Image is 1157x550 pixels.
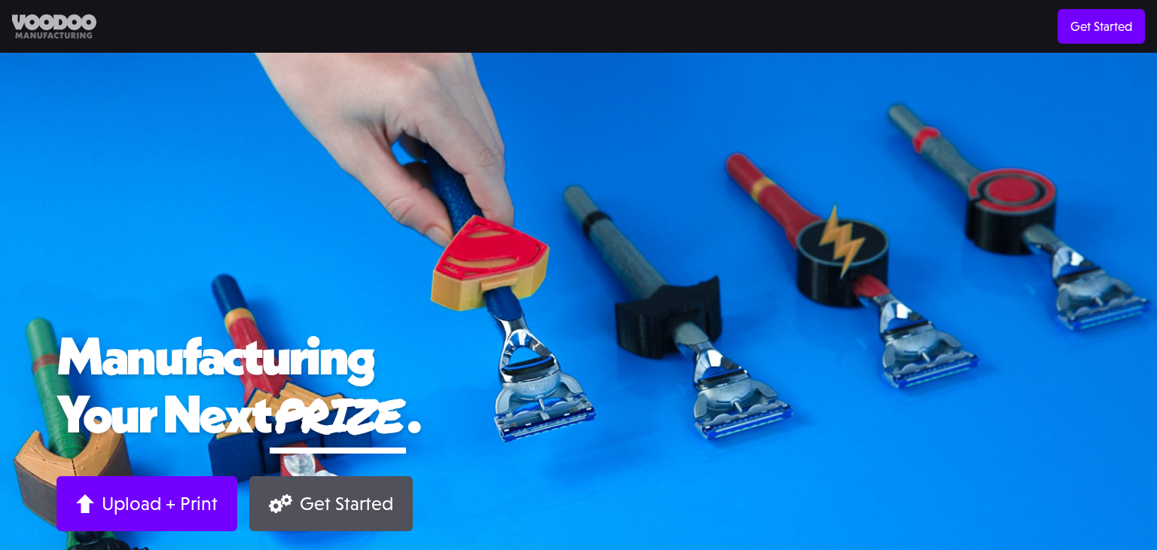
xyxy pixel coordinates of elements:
[102,492,218,515] div: Upload + Print
[269,494,292,513] img: Gears
[56,476,237,531] a: Upload + Print
[56,326,1101,454] h1: Manufacturing Your Next .
[12,14,96,39] img: Voodoo Manufacturing logo
[76,494,94,513] img: Arrow up
[249,476,413,531] a: Get Started
[270,381,406,447] span: prize
[1058,9,1145,44] a: Get Started
[300,492,393,515] div: Get Started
